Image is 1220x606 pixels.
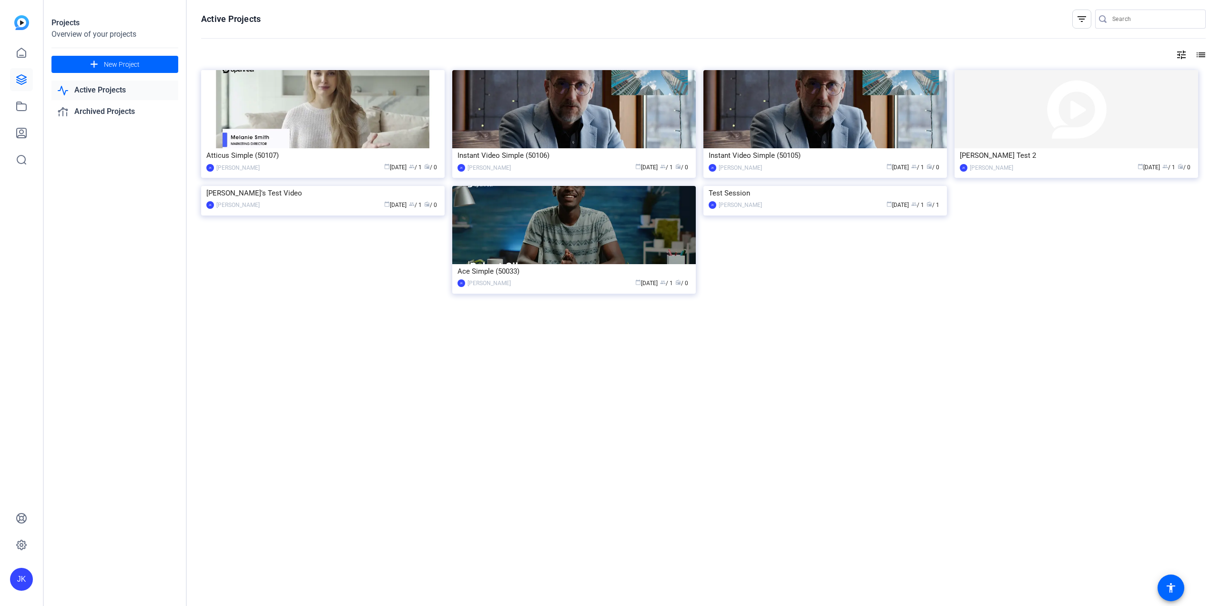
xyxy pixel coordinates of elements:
span: / 1 [409,202,422,208]
span: [DATE] [384,164,407,171]
span: / 1 [409,164,422,171]
div: [PERSON_NAME] [719,163,762,173]
span: [DATE] [1138,164,1160,171]
span: calendar_today [384,164,390,169]
div: Projects [51,17,178,29]
span: / 0 [675,280,688,287]
div: Instant Video Simple (50106) [457,148,691,163]
div: [PERSON_NAME] [719,200,762,210]
div: [PERSON_NAME] [468,278,511,288]
span: radio [675,164,681,169]
div: Ace Simple (50033) [457,264,691,278]
div: JK [709,201,716,209]
span: calendar_today [635,279,641,285]
span: radio [424,201,430,207]
button: New Project [51,56,178,73]
a: Archived Projects [51,102,178,122]
span: radio [424,164,430,169]
span: [DATE] [384,202,407,208]
span: radio [1178,164,1183,169]
div: [PERSON_NAME] [216,163,260,173]
span: radio [926,164,932,169]
span: / 1 [1162,164,1175,171]
span: / 0 [424,164,437,171]
span: / 0 [926,164,939,171]
span: [DATE] [886,164,909,171]
span: group [911,201,917,207]
span: group [409,201,415,207]
mat-icon: tune [1176,49,1187,61]
input: Search [1112,13,1198,25]
span: [DATE] [886,202,909,208]
mat-icon: accessibility [1165,582,1177,594]
span: / 0 [1178,164,1190,171]
span: / 1 [911,202,924,208]
span: calendar_today [635,164,641,169]
span: / 1 [660,164,673,171]
mat-icon: add [88,59,100,71]
span: New Project [104,60,140,70]
mat-icon: list [1194,49,1206,61]
div: Overview of your projects [51,29,178,40]
span: [DATE] [635,164,658,171]
div: JK [206,164,214,172]
div: [PERSON_NAME] [216,200,260,210]
div: Instant Video Simple (50105) [709,148,942,163]
div: JK [709,164,716,172]
span: calendar_today [384,201,390,207]
span: group [911,164,917,169]
a: Active Projects [51,81,178,100]
span: group [1162,164,1168,169]
span: calendar_today [886,164,892,169]
div: JK [206,201,214,209]
span: group [660,164,666,169]
span: / 0 [675,164,688,171]
span: calendar_today [886,201,892,207]
div: [PERSON_NAME] [970,163,1013,173]
span: group [409,164,415,169]
span: group [660,279,666,285]
div: JK [457,164,465,172]
span: / 1 [660,280,673,287]
span: / 1 [926,202,939,208]
div: [PERSON_NAME] Test 2 [960,148,1193,163]
span: [DATE] [635,280,658,287]
div: [PERSON_NAME]'s Test Video [206,186,439,200]
div: [PERSON_NAME] [468,163,511,173]
div: Test Session [709,186,942,200]
h1: Active Projects [201,13,261,25]
div: JK [10,568,33,591]
img: blue-gradient.svg [14,15,29,30]
span: / 0 [424,202,437,208]
span: radio [675,279,681,285]
div: JK [960,164,967,172]
span: / 1 [911,164,924,171]
mat-icon: filter_list [1076,13,1088,25]
span: radio [926,201,932,207]
span: calendar_today [1138,164,1143,169]
div: Atticus Simple (50107) [206,148,439,163]
div: JK [457,279,465,287]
